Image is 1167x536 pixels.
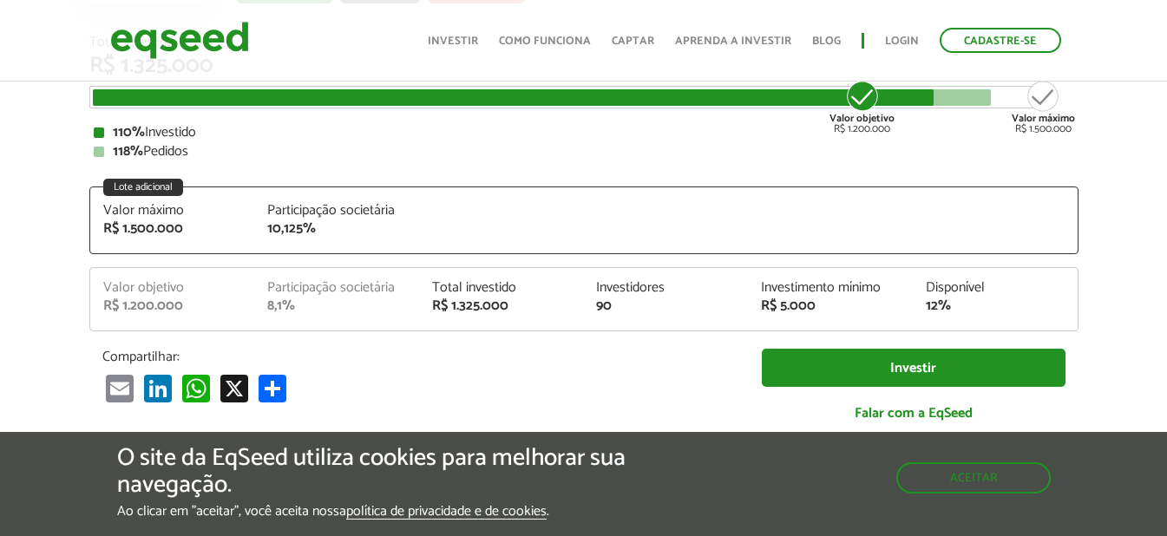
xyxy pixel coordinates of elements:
[267,222,406,236] div: 10,125%
[103,299,242,313] div: R$ 1.200.000
[1012,79,1075,134] div: R$ 1.500.000
[829,79,895,134] div: R$ 1.200.000
[267,299,406,313] div: 8,1%
[428,36,478,47] a: Investir
[102,374,137,402] a: Email
[113,121,145,144] strong: 110%
[926,281,1065,295] div: Disponível
[94,145,1074,159] div: Pedidos
[102,349,736,365] p: Compartilhar:
[103,179,183,196] div: Lote adicional
[896,462,1051,494] button: Aceitar
[110,17,249,63] img: EqSeed
[812,36,841,47] a: Blog
[432,281,571,295] div: Total investido
[596,299,735,313] div: 90
[1012,110,1075,127] strong: Valor máximo
[117,503,678,520] p: Ao clicar em "aceitar", você aceita nossa .
[103,222,242,236] div: R$ 1.500.000
[267,204,406,218] div: Participação societária
[113,140,143,163] strong: 118%
[267,281,406,295] div: Participação societária
[346,505,547,520] a: política de privacidade e de cookies
[117,445,678,499] h5: O site da EqSeed utiliza cookies para melhorar sua navegação.
[499,36,591,47] a: Como funciona
[761,281,900,295] div: Investimento mínimo
[762,395,1065,431] a: Falar com a EqSeed
[94,126,1074,140] div: Investido
[217,374,252,402] a: X
[762,349,1065,388] a: Investir
[179,374,213,402] a: WhatsApp
[940,28,1061,53] a: Cadastre-se
[885,36,919,47] a: Login
[432,299,571,313] div: R$ 1.325.000
[675,36,791,47] a: Aprenda a investir
[926,299,1065,313] div: 12%
[103,281,242,295] div: Valor objetivo
[761,299,900,313] div: R$ 5.000
[141,374,175,402] a: LinkedIn
[103,204,242,218] div: Valor máximo
[829,110,895,127] strong: Valor objetivo
[596,281,735,295] div: Investidores
[255,374,290,402] a: Compartilhar
[612,36,654,47] a: Captar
